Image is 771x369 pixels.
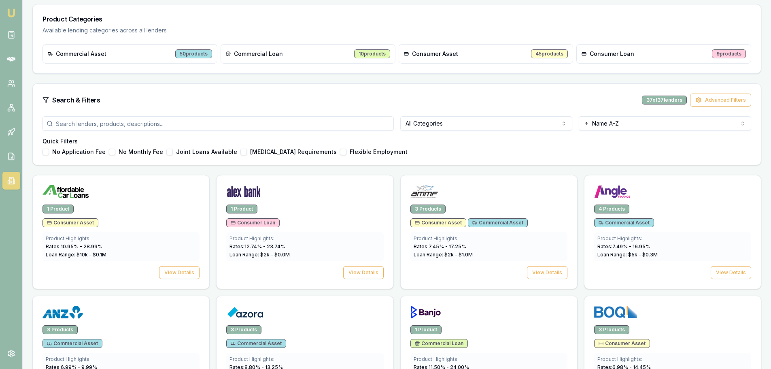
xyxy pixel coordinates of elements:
a: Angle Finance logo4 ProductsCommercial AssetProduct Highlights:Rates:7.49% - 16.95%Loan Range: $5... [584,175,761,289]
p: Available lending categories across all lenders [42,26,751,34]
div: 1 Product [410,325,442,334]
img: AMMF logo [410,185,438,198]
label: [MEDICAL_DATA] Requirements [250,149,337,155]
div: Product Highlights: [229,356,380,363]
div: Product Highlights: [414,235,564,242]
div: 45 products [531,49,568,58]
a: Alex Bank logo1 ProductConsumer LoanProduct Highlights:Rates:12.74% - 23.74%Loan Range: $2k - $0.... [216,175,393,289]
div: 4 Products [594,205,629,213]
span: Commercial Asset [47,340,98,347]
span: Commercial Asset [599,220,650,226]
div: 50 products [175,49,212,58]
span: Rates: 12.74 % - 23.74 % [229,243,285,250]
div: 1 Product [42,205,74,213]
label: No Monthly Fee [119,149,163,155]
span: Consumer Asset [47,220,94,226]
span: Commercial Loan [234,50,283,58]
span: Consumer Loan [231,220,275,226]
img: Banjo logo [410,306,441,319]
div: 9 products [712,49,746,58]
div: 3 Products [410,205,446,213]
div: 3 Products [594,325,629,334]
div: Product Highlights: [597,235,748,242]
div: 1 Product [226,205,257,213]
span: Consumer Asset [415,220,462,226]
div: Product Highlights: [46,356,196,363]
div: Product Highlights: [414,356,564,363]
div: 10 products [354,49,390,58]
label: Flexible Employment [350,149,408,155]
span: Commercial Asset [56,50,106,58]
h3: Product Categories [42,14,751,24]
span: Consumer Asset [412,50,458,58]
span: Commercial Asset [472,220,523,226]
span: Commercial Loan [415,340,463,347]
h3: Search & Filters [52,95,100,105]
span: Consumer Loan [590,50,634,58]
div: Product Highlights: [229,235,380,242]
span: Rates: 7.49 % - 16.95 % [597,243,650,250]
div: 3 Products [226,325,261,334]
a: Affordable Car Loans logo1 ProductConsumer AssetProduct Highlights:Rates:10.95% - 28.99%Loan Rang... [32,175,210,289]
img: Alex Bank logo [226,185,261,198]
img: Affordable Car Loans logo [42,185,89,198]
img: BOQ Finance logo [594,306,637,319]
span: Commercial Asset [231,340,282,347]
div: 3 Products [42,325,78,334]
img: emu-icon-u.png [6,8,16,18]
div: Product Highlights: [597,356,748,363]
img: ANZ logo [42,306,83,319]
button: View Details [527,266,567,279]
span: Loan Range: $ 10 k - $ 0.1 M [46,252,106,258]
span: Loan Range: $ 5 k - $ 0.3 M [597,252,658,258]
input: Search lenders, products, descriptions... [42,116,394,131]
span: Loan Range: $ 2 k - $ 0.0 M [229,252,290,258]
img: Angle Finance logo [594,185,631,198]
button: Advanced Filters [690,94,751,107]
a: AMMF logo3 ProductsConsumer AssetCommercial AssetProduct Highlights:Rates:7.45% - 17.25%Loan Rang... [400,175,578,289]
span: Rates: 7.45 % - 17.25 % [414,243,466,250]
label: No Application Fee [52,149,106,155]
span: Consumer Asset [599,340,646,347]
div: Product Highlights: [46,235,196,242]
button: View Details [711,266,751,279]
h4: Quick Filters [42,137,751,145]
button: View Details [343,266,384,279]
label: Joint Loans Available [176,149,237,155]
div: 37 of 37 lenders [642,96,687,105]
span: Rates: 10.95 % - 28.99 % [46,243,102,250]
span: Loan Range: $ 2 k - $ 1.0 M [414,252,473,258]
img: Azora logo [226,306,263,319]
button: View Details [159,266,200,279]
